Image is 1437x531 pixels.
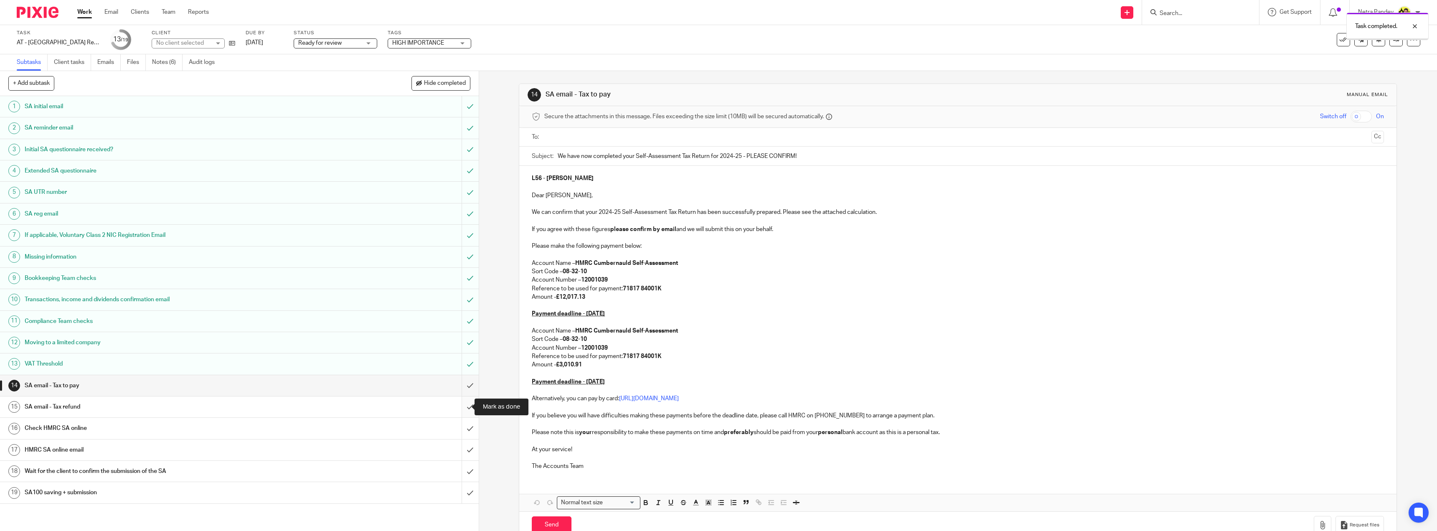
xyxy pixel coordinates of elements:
p: Reference to be used for payment: [532,285,1384,293]
span: Ready for review [298,40,342,46]
a: Client tasks [54,54,91,71]
button: Cc [1371,131,1384,143]
p: Account Name – [532,259,1384,267]
h1: Initial SA questionnaire received? [25,143,310,156]
div: 2 [8,122,20,134]
a: Subtasks [17,54,48,71]
h1: HMRC SA online email [25,444,310,456]
h1: VAT Threshold [25,358,310,370]
p: Sort Code – [532,267,1384,276]
a: Notes (6) [152,54,183,71]
h1: Bookkeeping Team checks [25,272,310,285]
div: 7 [8,229,20,241]
p: Alternatively, you can pay by card: [532,394,1384,403]
a: Work [77,8,92,16]
strong: 08-32-10 [563,336,587,342]
h1: SA email - Tax to pay [25,379,310,392]
h1: Transactions, income and dividends confirmation email [25,293,310,306]
h1: If applicable, Voluntary Class 2 NIC Registration Email [25,229,310,241]
label: Task [17,30,100,36]
label: Client [152,30,235,36]
label: Tags [388,30,471,36]
p: The Accounts Team [532,462,1384,470]
p: Please make the following payment below: [532,242,1384,250]
div: Search for option [557,496,640,509]
h1: SA email - Tax refund [25,401,310,413]
a: Audit logs [189,54,221,71]
div: 3 [8,144,20,155]
div: 16 [8,423,20,434]
strong: Self-Assessment [632,328,678,334]
span: Hide completed [424,80,466,87]
button: Hide completed [411,76,470,90]
div: 12 [8,337,20,348]
p: Reference to be used for payment: [532,352,1384,361]
u: Payment deadline - [DATE] [532,311,605,317]
div: 13 [113,35,128,44]
a: [URL][DOMAIN_NAME] [619,396,679,401]
strong: 12001039 [581,345,608,351]
div: 17 [8,444,20,456]
span: Secure the attachments in this message. Files exceeding the size limit (10MB) will be secured aut... [544,112,824,121]
span: [DATE] [246,40,263,46]
div: 4 [8,165,20,177]
div: 13 [8,358,20,370]
label: Due by [246,30,283,36]
strong: 71817 84001K [623,353,661,359]
p: Account Name – [532,327,1384,335]
a: Clients [131,8,149,16]
div: 5 [8,187,20,198]
div: Manual email [1347,91,1388,98]
div: 6 [8,208,20,220]
h1: SA initial email [25,100,310,113]
label: Subject: [532,152,553,160]
strong: 12001039 [581,277,608,283]
h1: Check HMRC SA online [25,422,310,434]
span: Switch off [1320,112,1346,121]
h1: SA reminder email [25,122,310,134]
h1: SA100 saving + submission [25,486,310,499]
u: Payment deadline - [DATE] [532,379,605,385]
h1: Missing information [25,251,310,263]
strong: your [579,429,592,435]
a: Emails [97,54,121,71]
a: Files [127,54,146,71]
a: Team [162,8,175,16]
h1: Extended SA questionnaire [25,165,310,177]
img: Pixie [17,7,58,18]
a: Email [104,8,118,16]
div: 19 [8,487,20,499]
input: Search for option [605,498,635,507]
strong: 71817 84001K [623,286,661,292]
div: 9 [8,272,20,284]
div: 11 [8,315,20,327]
strong: preferably [724,429,754,435]
div: 15 [8,401,20,413]
p: We can confirm that your 2024-25 Self-Assessment Tax Return has been successfully prepared. Pleas... [532,208,1384,216]
strong: HMRC Cumbernauld [575,328,631,334]
p: Account Number – [532,344,1384,352]
span: Request files [1350,522,1379,528]
p: Amount - [532,361,1384,369]
strong: personal [818,429,843,435]
div: 14 [528,88,541,102]
p: Amount - [532,293,1384,301]
p: Dear [PERSON_NAME], [532,191,1384,200]
h1: SA UTR number [25,186,310,198]
strong: HMRC Cumbernauld [575,260,631,266]
p: Sort Code – [532,335,1384,343]
div: AT - [GEOGRAPHIC_DATA] Return - PE [DATE] [17,38,100,47]
div: 18 [8,465,20,477]
h1: Wait for the client to confirm the submission of the SA [25,465,310,478]
strong: £3,010.91 [556,362,582,368]
h1: Compliance Team checks [25,315,310,328]
a: Reports [188,8,209,16]
h1: Moving to a limited company [25,336,310,349]
p: Account Number – [532,276,1384,284]
small: /19 [121,38,128,42]
span: HIGH IMPORTANCE [392,40,444,46]
div: 1 [8,101,20,112]
label: To: [532,133,541,141]
span: Normal text size [559,498,604,507]
span: On [1376,112,1384,121]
